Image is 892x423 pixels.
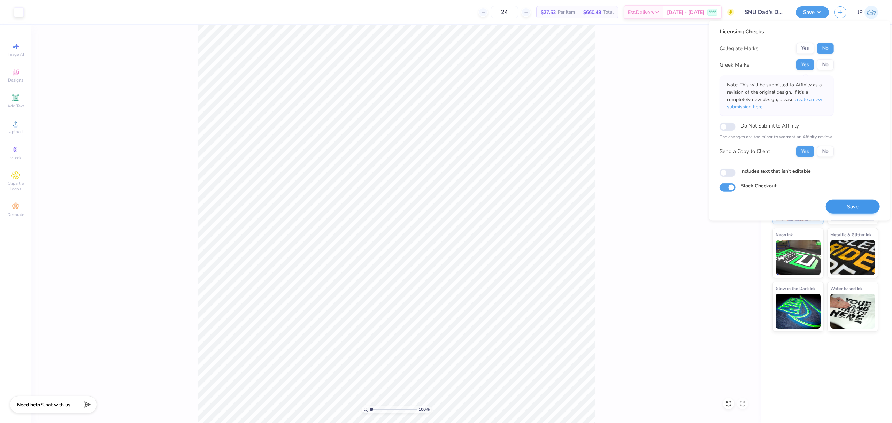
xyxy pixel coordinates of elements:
div: Licensing Checks [720,28,834,36]
a: JP [858,6,878,19]
span: Est. Delivery [628,9,654,16]
span: $27.52 [541,9,556,16]
button: No [817,59,834,70]
span: Image AI [8,52,24,57]
div: Send a Copy to Client [720,147,770,155]
span: Greek [10,155,21,160]
img: Neon Ink [776,240,821,275]
div: Greek Marks [720,61,749,69]
span: Chat with us. [42,401,71,408]
img: Metallic & Glitter Ink [830,240,875,275]
p: The changes are too minor to warrant an Affinity review. [720,134,834,141]
span: 100 % [418,406,430,413]
button: Yes [796,43,814,54]
button: No [817,146,834,157]
button: Save [826,199,880,214]
label: Includes text that isn't editable [740,167,811,175]
span: Metallic & Glitter Ink [830,231,871,238]
img: John Paul Torres [864,6,878,19]
span: FREE [709,10,716,15]
div: Collegiate Marks [720,44,758,52]
button: Yes [796,59,814,70]
button: No [817,43,834,54]
button: Yes [796,146,814,157]
span: Add Text [7,103,24,109]
span: [DATE] - [DATE] [667,9,705,16]
button: Save [796,6,829,18]
label: Block Checkout [740,182,776,189]
span: Clipart & logos [3,180,28,192]
span: Total [603,9,614,16]
span: $660.48 [583,9,601,16]
label: Do Not Submit to Affinity [740,121,799,130]
span: Designs [8,77,23,83]
p: Note: This will be submitted to Affinity as a revision of the original design. If it's a complete... [727,81,826,110]
input: Untitled Design [739,5,791,19]
strong: Need help? [17,401,42,408]
span: Glow in the Dark Ink [776,285,815,292]
img: Water based Ink [830,294,875,329]
span: create a new submission here [727,96,822,110]
input: – – [491,6,518,18]
img: Glow in the Dark Ink [776,294,821,329]
span: Per Item [558,9,575,16]
span: Decorate [7,212,24,217]
span: Upload [9,129,23,134]
span: JP [858,8,863,16]
span: Water based Ink [830,285,862,292]
span: Neon Ink [776,231,793,238]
